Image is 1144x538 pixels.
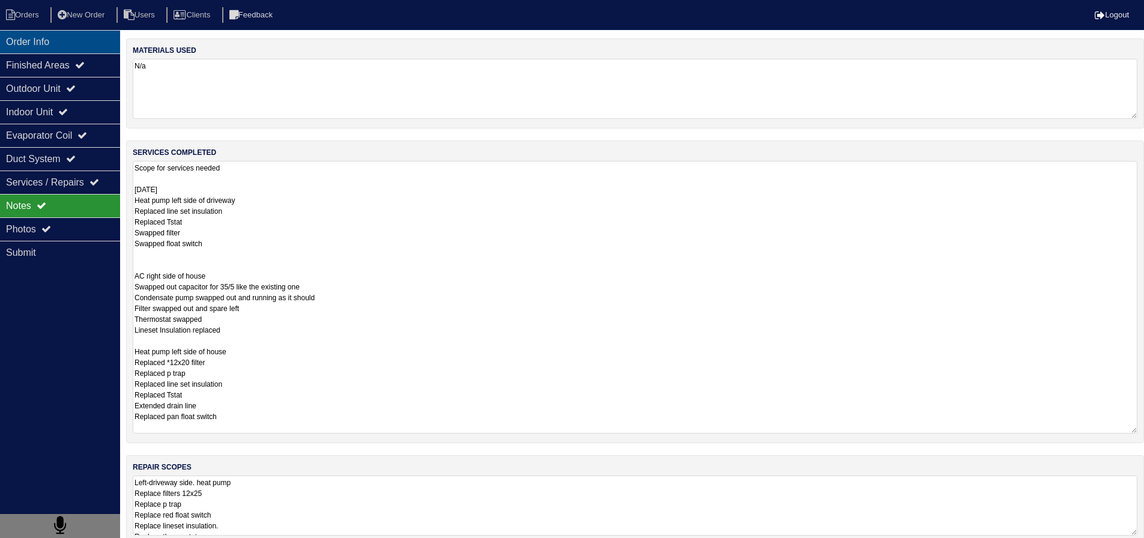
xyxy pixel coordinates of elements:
[166,7,220,23] li: Clients
[117,7,165,23] li: Users
[117,10,165,19] a: Users
[166,10,220,19] a: Clients
[50,7,114,23] li: New Order
[133,59,1137,119] textarea: N/a
[50,10,114,19] a: New Order
[133,147,216,158] label: services completed
[222,7,282,23] li: Feedback
[133,161,1137,434] textarea: Scope for services needed [DATE] Heat pump left side of driveway Replaced line set insulation Rep...
[1095,10,1129,19] a: Logout
[133,45,196,56] label: materials used
[133,476,1137,536] textarea: Left-driveway side. heat pump Replace filters 12x25 Replace p trap Replace red float switch Repla...
[133,462,192,473] label: repair scopes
